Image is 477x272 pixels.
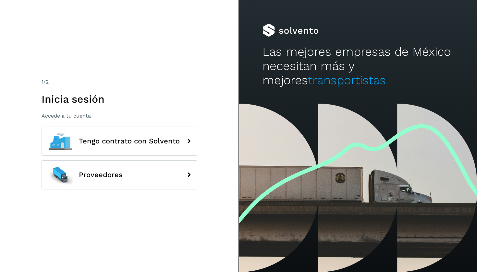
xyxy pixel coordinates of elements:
h1: Inicia sesión [42,93,197,105]
p: Accede a tu cuenta [42,113,197,119]
button: Proveedores [42,160,197,189]
span: transportistas [308,73,386,87]
div: /2 [42,78,197,86]
button: Tengo contrato con Solvento [42,127,197,156]
span: Proveedores [79,171,123,179]
h2: Las mejores empresas de México necesitan más y mejores [263,45,453,88]
span: Tengo contrato con Solvento [79,137,180,145]
span: 1 [42,79,43,85]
